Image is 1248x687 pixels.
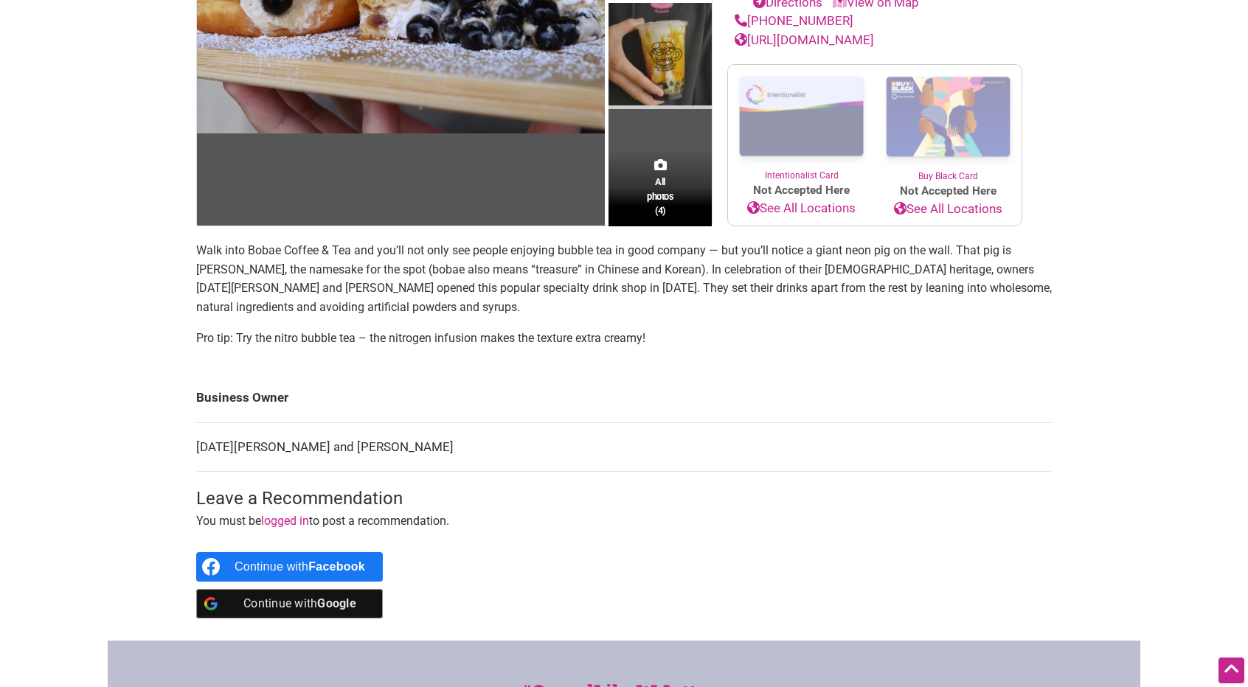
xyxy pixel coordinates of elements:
[317,596,356,610] b: Google
[235,552,365,582] div: Continue with
[196,487,1052,512] h3: Leave a Recommendation
[1218,658,1244,683] div: Scroll Back to Top
[735,13,853,28] a: [PHONE_NUMBER]
[647,175,673,217] span: All photos (4)
[728,182,875,199] span: Not Accepted Here
[735,32,874,47] a: [URL][DOMAIN_NAME]
[728,199,875,218] a: See All Locations
[728,65,875,169] img: Intentionalist Card
[196,589,383,618] a: Continue with <b>Google</b>
[196,241,1052,316] p: Walk into Bobae Coffee & Tea and you’ll not only see people enjoying bubble tea in good company —...
[875,65,1022,183] a: Buy Black Card
[196,422,1052,472] td: [DATE][PERSON_NAME] and [PERSON_NAME]
[728,65,875,182] a: Intentionalist Card
[308,560,365,573] b: Facebook
[196,374,1052,422] td: Business Owner
[875,183,1022,200] span: Not Accepted Here
[875,65,1022,170] img: Buy Black Card
[196,329,1052,348] p: Pro tip: Try the nitro bubble tea – the nitrogen infusion makes the texture extra creamy!
[875,200,1022,219] a: See All Locations
[196,512,1052,531] p: You must be to post a recommendation.
[196,552,383,582] a: Continue with <b>Facebook</b>
[261,514,309,528] a: logged in
[235,589,365,618] div: Continue with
